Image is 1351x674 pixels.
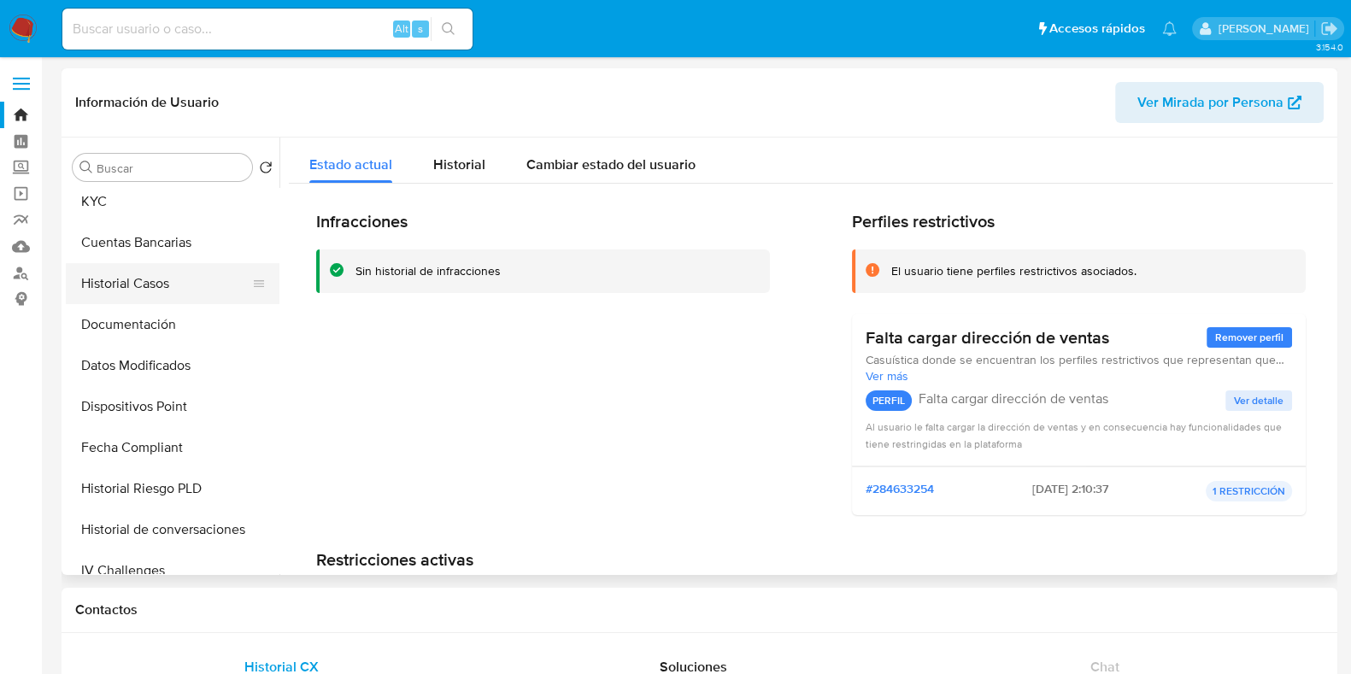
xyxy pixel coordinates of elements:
[66,509,279,550] button: Historial de conversaciones
[1049,20,1145,38] span: Accesos rápidos
[66,181,279,222] button: KYC
[431,17,466,41] button: search-icon
[1320,20,1338,38] a: Salir
[1137,82,1283,123] span: Ver Mirada por Persona
[62,18,473,40] input: Buscar usuario o caso...
[1218,21,1314,37] p: carlos.soto@mercadolibre.com.mx
[395,21,408,37] span: Alt
[418,21,423,37] span: s
[66,468,279,509] button: Historial Riesgo PLD
[66,222,279,263] button: Cuentas Bancarias
[66,427,279,468] button: Fecha Compliant
[66,304,279,345] button: Documentación
[1115,82,1324,123] button: Ver Mirada por Persona
[1162,21,1177,36] a: Notificaciones
[97,161,245,176] input: Buscar
[75,94,219,111] h1: Información de Usuario
[79,161,93,174] button: Buscar
[66,345,279,386] button: Datos Modificados
[66,386,279,427] button: Dispositivos Point
[66,550,279,591] button: IV Challenges
[75,601,1324,618] h1: Contactos
[259,161,273,179] button: Volver al orden por defecto
[66,263,266,304] button: Historial Casos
